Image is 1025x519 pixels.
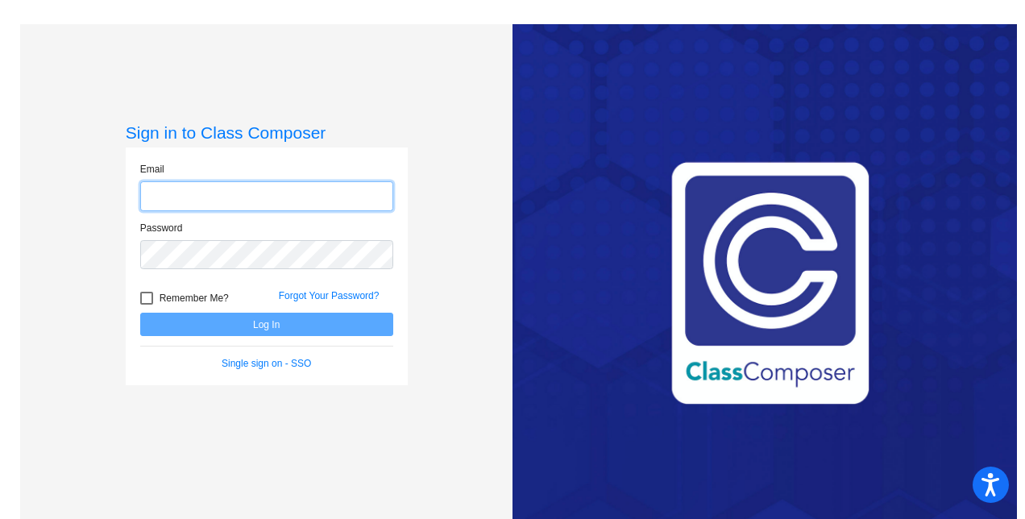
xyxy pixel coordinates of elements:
[126,122,408,143] h3: Sign in to Class Composer
[140,162,164,176] label: Email
[222,358,311,369] a: Single sign on - SSO
[140,313,393,336] button: Log In
[279,290,380,301] a: Forgot Your Password?
[160,289,229,308] span: Remember Me?
[140,221,183,235] label: Password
